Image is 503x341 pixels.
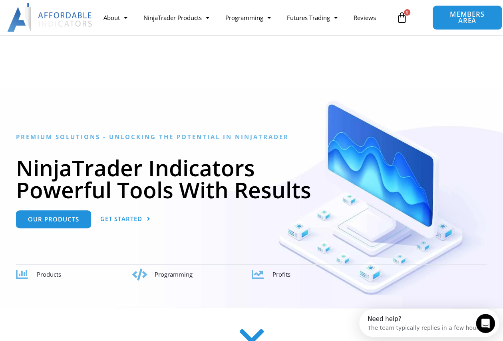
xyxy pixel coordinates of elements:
[8,7,124,13] div: Need help?
[28,216,79,222] span: Our Products
[346,8,384,27] a: Reviews
[37,270,61,278] span: Products
[272,270,290,278] span: Profits
[16,157,487,201] h1: NinjaTrader Indicators Powerful Tools With Results
[95,8,392,27] nav: Menu
[16,133,487,141] h6: Premium Solutions - Unlocking the Potential in NinjaTrader
[476,314,495,333] iframe: Intercom live chat
[100,216,142,222] span: Get Started
[441,11,493,24] span: MEMBERS AREA
[16,210,91,228] a: Our Products
[135,8,217,27] a: NinjaTrader Products
[95,8,135,27] a: About
[155,270,193,278] span: Programming
[279,8,346,27] a: Futures Trading
[404,9,410,16] span: 0
[217,8,279,27] a: Programming
[7,3,93,32] img: LogoAI | Affordable Indicators – NinjaTrader
[3,3,147,25] div: Open Intercom Messenger
[384,6,419,29] a: 0
[8,13,124,22] div: The team typically replies in a few hours.
[432,5,502,30] a: MEMBERS AREA
[100,210,151,228] a: Get Started
[359,309,499,337] iframe: Intercom live chat discovery launcher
